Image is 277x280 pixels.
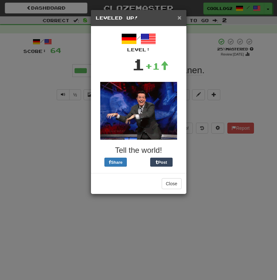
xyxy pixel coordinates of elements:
button: Share [104,158,127,167]
iframe: X Post Button [127,158,150,167]
div: 1 [132,53,145,75]
span: × [177,14,181,21]
button: Post [150,158,173,167]
h5: Leveled Up! [96,15,182,21]
div: Level: [96,47,182,53]
div: / [96,31,182,53]
div: +1 [145,60,169,73]
img: colbert-d8d93119554e3a11f2fb50df59d9335a45bab299cf88b0a944f8a324a1865a88.gif [100,82,177,140]
h3: Tell the world! [96,146,182,154]
button: Close [177,14,181,21]
button: Close [162,178,182,189]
